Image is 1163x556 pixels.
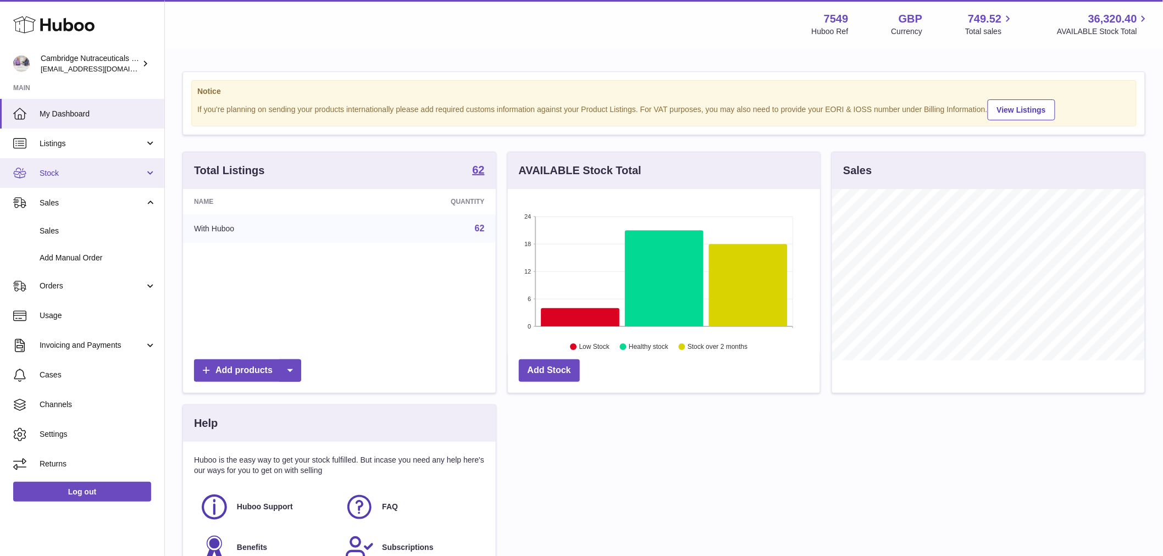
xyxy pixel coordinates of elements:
[345,492,479,522] a: FAQ
[472,164,484,175] strong: 62
[40,281,145,291] span: Orders
[382,502,398,512] span: FAQ
[988,99,1055,120] a: View Listings
[891,26,923,37] div: Currency
[13,482,151,502] a: Log out
[688,343,747,351] text: Stock over 2 months
[197,98,1131,120] div: If you're planning on sending your products internationally please add required customs informati...
[194,455,485,476] p: Huboo is the easy way to get your stock fulfilled. But incase you need any help here's our ways f...
[40,310,156,321] span: Usage
[41,53,140,74] div: Cambridge Nutraceuticals Ltd
[519,359,580,382] a: Add Stock
[528,296,531,302] text: 6
[524,268,531,275] text: 12
[237,502,293,512] span: Huboo Support
[348,189,496,214] th: Quantity
[40,459,156,469] span: Returns
[40,226,156,236] span: Sales
[965,26,1014,37] span: Total sales
[41,64,162,73] span: [EMAIL_ADDRESS][DOMAIN_NAME]
[475,224,485,233] a: 62
[40,370,156,380] span: Cases
[629,343,669,351] text: Healthy stock
[40,429,156,440] span: Settings
[524,241,531,247] text: 18
[183,214,348,243] td: With Huboo
[40,168,145,179] span: Stock
[1088,12,1137,26] span: 36,320.40
[824,12,849,26] strong: 7549
[899,12,922,26] strong: GBP
[40,340,145,351] span: Invoicing and Payments
[1057,12,1150,37] a: 36,320.40 AVAILABLE Stock Total
[579,343,610,351] text: Low Stock
[200,492,334,522] a: Huboo Support
[40,253,156,263] span: Add Manual Order
[40,138,145,149] span: Listings
[40,399,156,410] span: Channels
[13,55,30,72] img: qvc@camnutra.com
[194,359,301,382] a: Add products
[1057,26,1150,37] span: AVAILABLE Stock Total
[524,213,531,220] text: 24
[843,163,872,178] h3: Sales
[40,109,156,119] span: My Dashboard
[237,542,267,553] span: Benefits
[812,26,849,37] div: Huboo Ref
[965,12,1014,37] a: 749.52 Total sales
[968,12,1001,26] span: 749.52
[519,163,641,178] h3: AVAILABLE Stock Total
[472,164,484,177] a: 62
[194,416,218,431] h3: Help
[40,198,145,208] span: Sales
[194,163,265,178] h3: Total Listings
[382,542,433,553] span: Subscriptions
[528,323,531,330] text: 0
[183,189,348,214] th: Name
[197,86,1131,97] strong: Notice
